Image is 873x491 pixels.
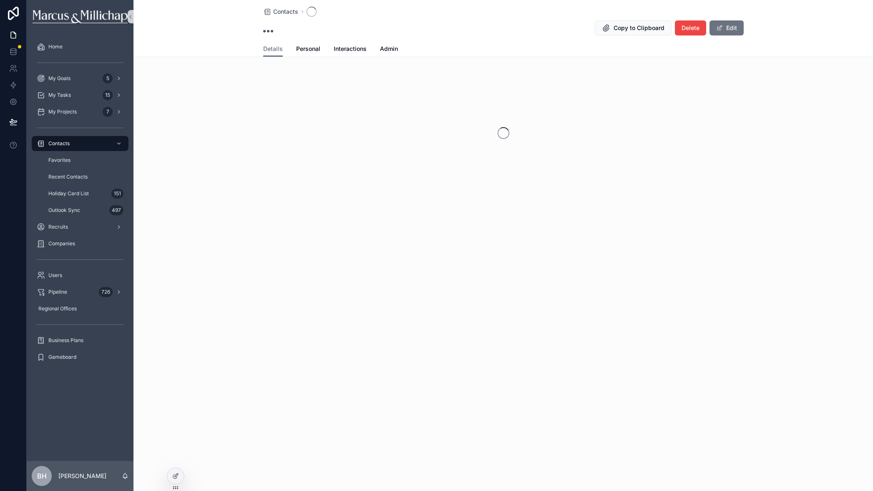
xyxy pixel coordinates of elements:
[32,285,128,300] a: Pipeline726
[42,169,128,184] a: Recent Contacts
[32,71,128,86] a: My Goals5
[48,157,70,164] span: Favorites
[27,33,133,375] div: scrollable content
[111,189,123,199] div: 151
[32,39,128,54] a: Home
[103,90,113,100] div: 15
[38,305,77,312] span: Regional Offices
[48,289,67,295] span: Pipeline
[48,354,76,360] span: Gameboard
[32,301,128,316] a: Regional Offices
[675,20,706,35] button: Delete
[48,108,77,115] span: My Projects
[48,174,88,180] span: Recent Contacts
[37,471,47,481] span: BH
[32,333,128,348] a: Business Plans
[48,337,83,344] span: Business Plans
[42,153,128,168] a: Favorites
[42,203,128,218] a: Outlook Sync497
[48,240,75,247] span: Companies
[48,75,70,82] span: My Goals
[296,45,320,53] span: Personal
[32,350,128,365] a: Gameboard
[273,8,298,16] span: Contacts
[380,41,398,58] a: Admin
[380,45,398,53] span: Admin
[109,205,123,215] div: 497
[58,472,106,480] p: [PERSON_NAME]
[48,190,89,197] span: Holiday Card List
[32,268,128,283] a: Users
[48,92,71,98] span: My Tasks
[103,73,113,83] div: 5
[709,20,744,35] button: Edit
[614,24,664,32] span: Copy to Clipboard
[263,45,283,53] span: Details
[595,20,672,35] button: Copy to Clipboard
[32,88,128,103] a: My Tasks15
[48,207,80,214] span: Outlook Sync
[48,224,68,230] span: Recruits
[32,219,128,234] a: Recruits
[263,8,298,16] a: Contacts
[32,136,128,151] a: Contacts
[48,140,70,147] span: Contacts
[99,287,113,297] div: 726
[296,41,320,58] a: Personal
[33,10,127,23] img: App logo
[263,41,283,57] a: Details
[103,107,113,117] div: 7
[48,43,63,50] span: Home
[32,236,128,251] a: Companies
[32,104,128,119] a: My Projects7
[48,272,62,279] span: Users
[334,45,367,53] span: Interactions
[42,186,128,201] a: Holiday Card List151
[334,41,367,58] a: Interactions
[682,24,699,32] span: Delete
